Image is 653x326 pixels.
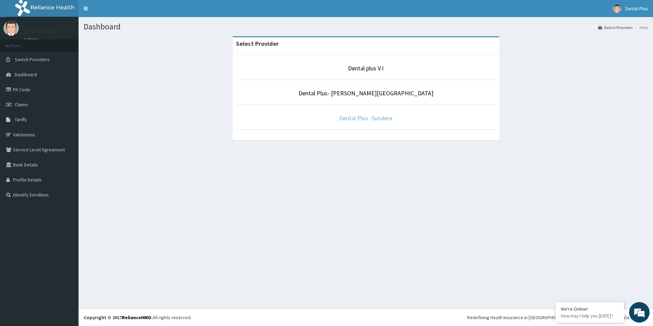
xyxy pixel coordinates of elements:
span: Claims [15,101,28,108]
a: Online [24,37,40,42]
h1: Dashboard [84,22,648,31]
p: How may I help you today? [561,313,619,319]
img: User Image [613,4,621,13]
span: Dental Plus [625,5,648,12]
img: User Image [3,21,19,36]
p: Dental Plus [24,28,54,34]
strong: Select Provider [236,40,279,47]
div: We're Online! [561,306,619,312]
li: Here [633,25,648,30]
a: Dental Plus- [PERSON_NAME][GEOGRAPHIC_DATA] [298,89,433,97]
footer: All rights reserved. [79,309,653,326]
a: Dental plus V.I [348,64,384,72]
div: Redefining Heath Insurance in [GEOGRAPHIC_DATA] using Telemedicine and Data Science! [467,314,648,321]
span: Switch Providers [15,56,50,63]
span: Tariffs [15,117,27,123]
span: Dashboard [15,71,37,78]
a: Switch Providers [598,25,633,30]
a: RelianceHMO [122,314,151,321]
strong: Copyright © 2017 . [84,314,153,321]
a: Dental Plus -Surulere [339,114,392,122]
